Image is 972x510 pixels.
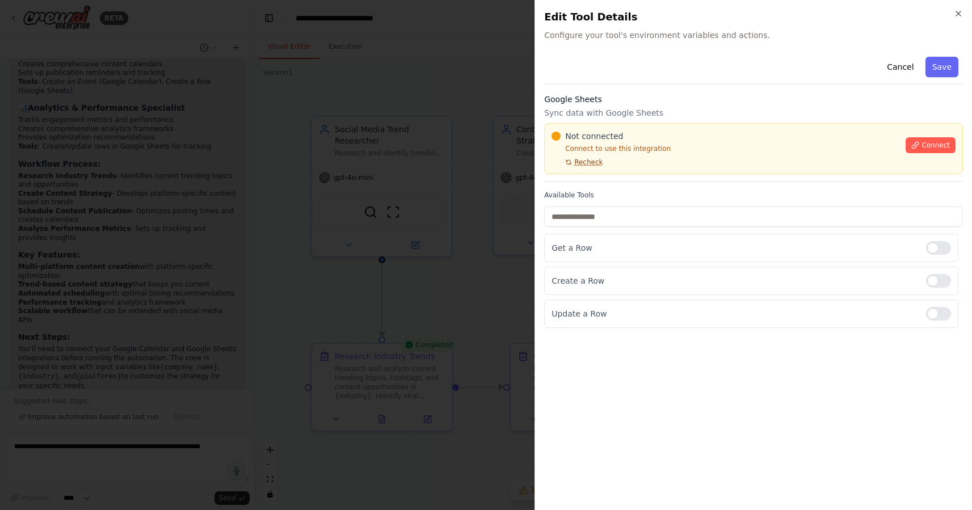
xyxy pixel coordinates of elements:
button: Save [925,57,958,77]
p: Connect to use this integration [552,144,899,153]
h3: Google Sheets [544,94,963,105]
button: Cancel [880,57,920,77]
button: Recheck [552,158,603,167]
span: Configure your tool's environment variables and actions. [544,29,963,41]
h2: Edit Tool Details [544,9,963,25]
label: Available Tools [544,191,963,200]
button: Connect [906,137,956,153]
p: Get a Row [552,242,917,254]
span: Connect [921,141,950,150]
p: Create a Row [552,275,917,286]
p: Sync data with Google Sheets [544,107,963,119]
span: Recheck [574,158,603,167]
p: Update a Row [552,308,917,319]
span: Not connected [565,130,623,142]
